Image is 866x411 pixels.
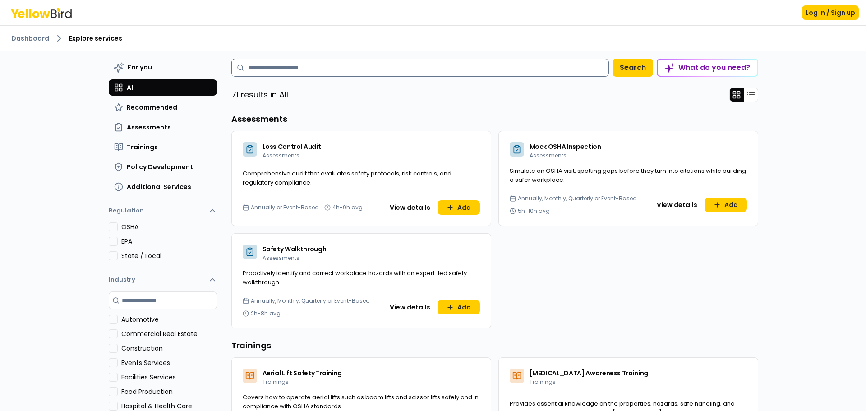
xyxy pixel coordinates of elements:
[802,5,859,20] button: Log in / Sign up
[109,159,217,175] button: Policy Development
[251,310,281,317] span: 2h-8h avg
[69,34,122,43] span: Explore services
[243,393,479,411] span: Covers how to operate aerial lifts such as boom lifts and scissor lifts safely and in compliance ...
[332,204,363,211] span: 4h-9h avg
[384,200,436,215] button: View details
[263,369,342,378] span: Aerial Lift Safety Training
[11,33,855,44] nav: breadcrumb
[251,297,370,305] span: Annually, Monthly, Quarterly or Event-Based
[263,254,299,262] span: Assessments
[109,79,217,96] button: All
[705,198,747,212] button: Add
[109,119,217,135] button: Assessments
[109,179,217,195] button: Additional Services
[438,200,480,215] button: Add
[121,315,217,324] label: Automotive
[109,268,217,291] button: Industry
[109,99,217,115] button: Recommended
[530,152,567,159] span: Assessments
[127,83,135,92] span: All
[127,103,177,112] span: Recommended
[243,269,467,286] span: Proactively identify and correct workplace hazards with an expert-led safety walkthrough.
[251,204,319,211] span: Annually or Event-Based
[263,378,289,386] span: Trainings
[121,358,217,367] label: Events Services
[263,245,327,254] span: Safety Walkthrough
[121,237,217,246] label: EPA
[530,378,556,386] span: Trainings
[231,113,758,125] h3: Assessments
[109,59,217,76] button: For you
[121,251,217,260] label: State / Local
[438,300,480,314] button: Add
[11,34,49,43] a: Dashboard
[127,182,191,191] span: Additional Services
[510,166,746,184] span: Simulate an OSHA visit, spotting gaps before they turn into citations while building a safer work...
[109,222,217,268] div: Regulation
[384,300,436,314] button: View details
[613,59,653,77] button: Search
[121,344,217,353] label: Construction
[121,329,217,338] label: Commercial Real Estate
[127,123,171,132] span: Assessments
[121,222,217,231] label: OSHA
[127,143,158,152] span: Trainings
[121,373,217,382] label: Facilities Services
[231,88,288,101] p: 71 results in All
[128,63,152,72] span: For you
[109,203,217,222] button: Regulation
[530,369,648,378] span: [MEDICAL_DATA] Awareness Training
[121,387,217,396] label: Food Production
[109,139,217,155] button: Trainings
[263,152,299,159] span: Assessments
[518,195,637,202] span: Annually, Monthly, Quarterly or Event-Based
[127,162,193,171] span: Policy Development
[658,60,757,76] div: What do you need?
[518,208,550,215] span: 5h-10h avg
[231,339,758,352] h3: Trainings
[243,169,451,187] span: Comprehensive audit that evaluates safety protocols, risk controls, and regulatory compliance.
[121,402,217,411] label: Hospital & Health Care
[263,142,321,151] span: Loss Control Audit
[651,198,703,212] button: View details
[530,142,601,151] span: Mock OSHA Inspection
[657,59,758,77] button: What do you need?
